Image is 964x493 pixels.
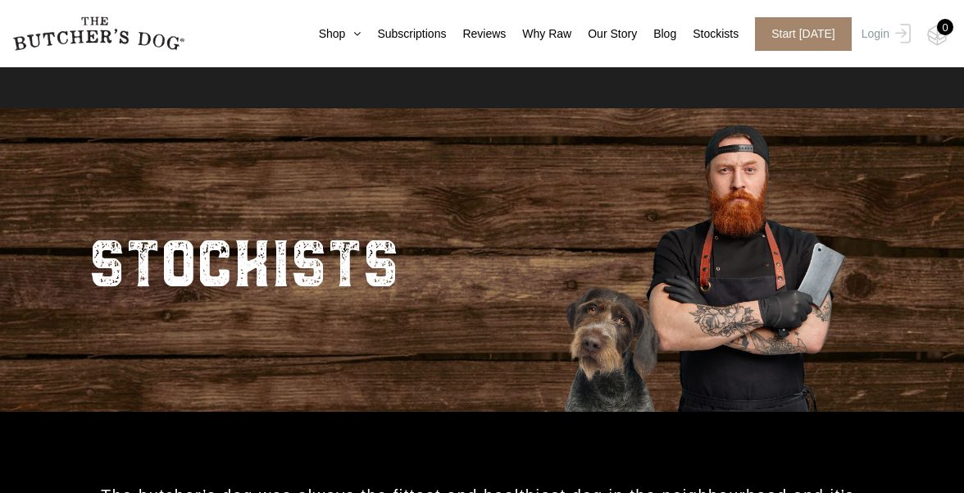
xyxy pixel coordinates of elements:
a: Blog [637,25,676,43]
a: Stockists [676,25,739,43]
a: Shop [302,25,361,43]
span: Start [DATE] [755,17,852,51]
a: Reviews [446,25,506,43]
a: Why Raw [506,25,571,43]
img: Butcher_Large_3.png [538,104,866,412]
a: Login [857,17,911,51]
div: 0 [937,19,953,35]
a: Start [DATE] [739,17,857,51]
img: TBD_Cart-Empty.png [927,25,948,46]
h2: STOCKISTS [89,207,399,313]
a: Subscriptions [361,25,446,43]
a: Our Story [571,25,637,43]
